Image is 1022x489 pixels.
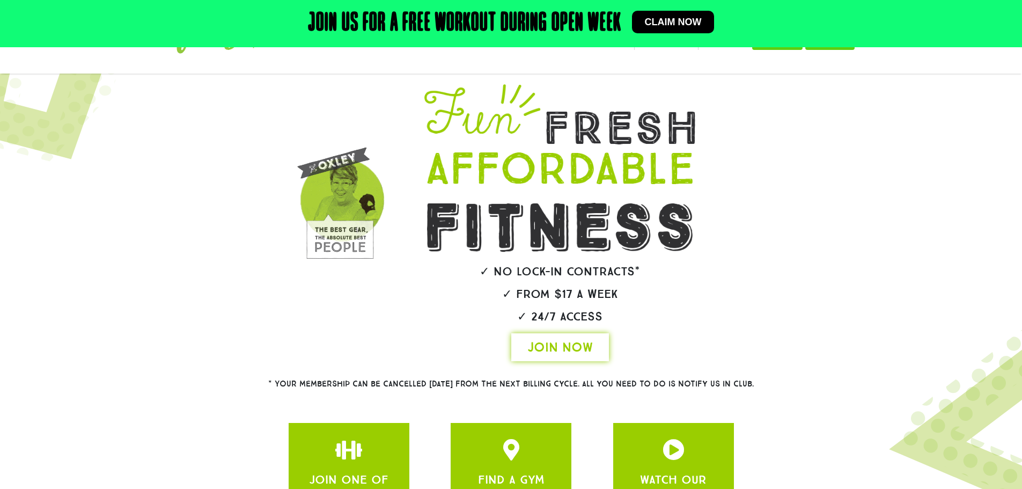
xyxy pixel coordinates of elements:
h2: Join us for a free workout during open week [308,11,621,37]
h2: ✓ No lock-in contracts* [394,266,726,278]
h2: ✓ From $17 a week [394,288,726,300]
span: JOIN NOW [527,339,593,356]
a: JOIN NOW [511,333,609,361]
h2: ✓ 24/7 Access [394,311,726,323]
a: JOIN ONE OF OUR CLUBS [501,439,522,461]
h2: * Your membership can be cancelled [DATE] from the next billing cycle. All you need to do is noti... [230,380,793,388]
a: Claim now [632,11,715,33]
span: Claim now [645,17,702,27]
a: JOIN ONE OF OUR CLUBS [338,439,359,461]
a: JOIN ONE OF OUR CLUBS [663,439,684,461]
